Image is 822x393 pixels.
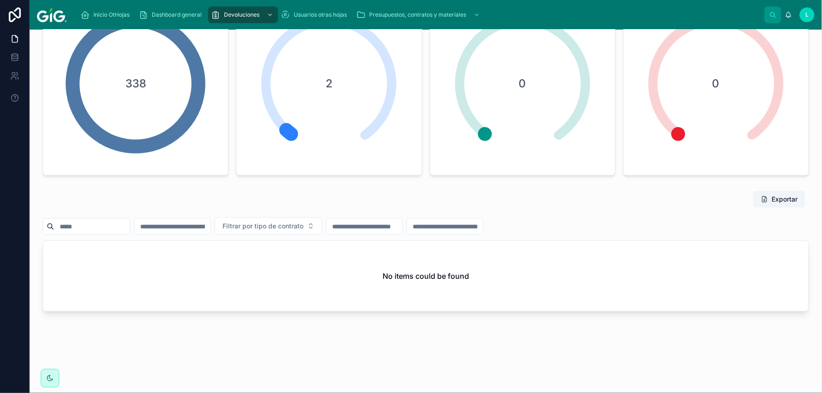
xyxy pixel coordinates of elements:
[353,6,485,23] a: Presupuestos, contratos y materiales
[754,191,805,208] button: Exportar
[369,11,466,18] span: Presupuestos, contratos y materiales
[37,7,67,22] img: App logo
[215,217,322,235] button: Select Button
[224,11,260,18] span: Devoluciones
[152,11,202,18] span: Dashboard general
[383,270,469,282] h2: No items could be found
[222,221,303,231] span: Filtrar por tipo de contrato
[78,6,136,23] a: Inicio OtHojas
[93,11,130,18] span: Inicio OtHojas
[294,11,347,18] span: Usuarios otras hojas
[74,5,765,25] div: scrollable content
[491,76,554,91] span: 0
[104,76,167,91] span: 338
[208,6,278,23] a: Devoluciones
[278,6,353,23] a: Usuarios otras hojas
[136,6,208,23] a: Dashboard general
[806,11,809,18] span: L
[685,76,748,91] span: 0
[297,76,360,91] span: 2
